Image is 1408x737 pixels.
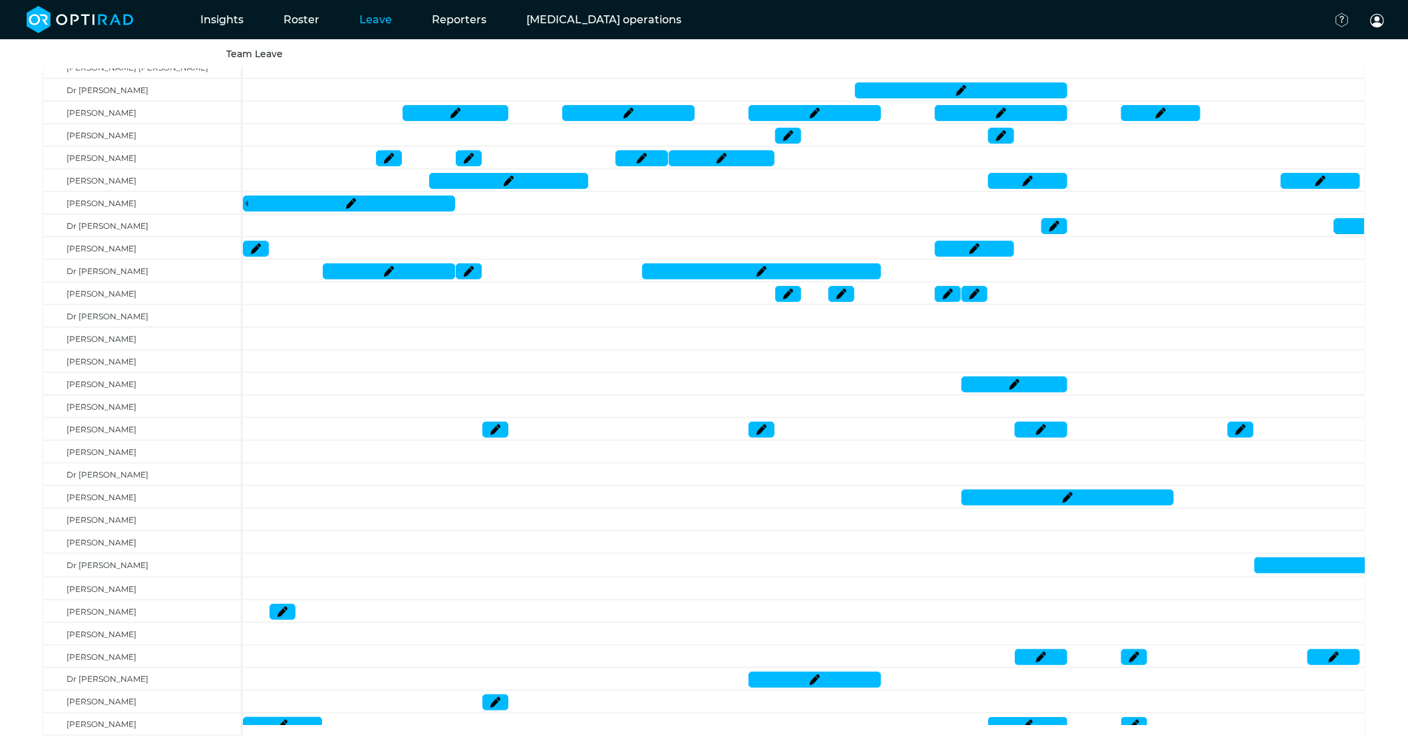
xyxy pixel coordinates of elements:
img: brand-opti-rad-logos-blue-and-white-d2f68631ba2948856bd03f2d395fb146ddc8fb01b4b6e9315ea85fa773367... [27,6,134,33]
span: [PERSON_NAME] [67,357,136,367]
span: [PERSON_NAME] [67,607,136,617]
span: [PERSON_NAME] [67,108,136,118]
span: [PERSON_NAME] [67,198,136,208]
span: Dr [PERSON_NAME] [67,674,148,684]
span: [PERSON_NAME] [67,720,136,730]
span: [PERSON_NAME] [67,584,136,594]
span: [PERSON_NAME] [67,652,136,662]
span: [PERSON_NAME] [67,379,136,389]
span: Dr [PERSON_NAME] [67,470,148,480]
span: [PERSON_NAME] [67,629,136,639]
span: [PERSON_NAME] [67,334,136,344]
span: [PERSON_NAME] [67,447,136,457]
span: [PERSON_NAME] [67,176,136,186]
span: Dr [PERSON_NAME] [67,221,148,231]
span: [PERSON_NAME] [67,153,136,163]
span: Dr [PERSON_NAME] [67,85,148,95]
span: [PERSON_NAME] [67,537,136,547]
span: [PERSON_NAME] [67,492,136,502]
span: [PERSON_NAME] [67,515,136,525]
span: [PERSON_NAME] [67,402,136,412]
a: Team Leave [226,48,283,60]
span: [PERSON_NAME] [67,697,136,707]
span: Dr [PERSON_NAME] [67,560,148,570]
span: [PERSON_NAME] [67,424,136,434]
span: [PERSON_NAME] [67,289,136,299]
span: Dr [PERSON_NAME] [67,311,148,321]
span: Dr [PERSON_NAME] [67,266,148,276]
span: [PERSON_NAME] [67,243,136,253]
span: [PERSON_NAME] [67,130,136,140]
